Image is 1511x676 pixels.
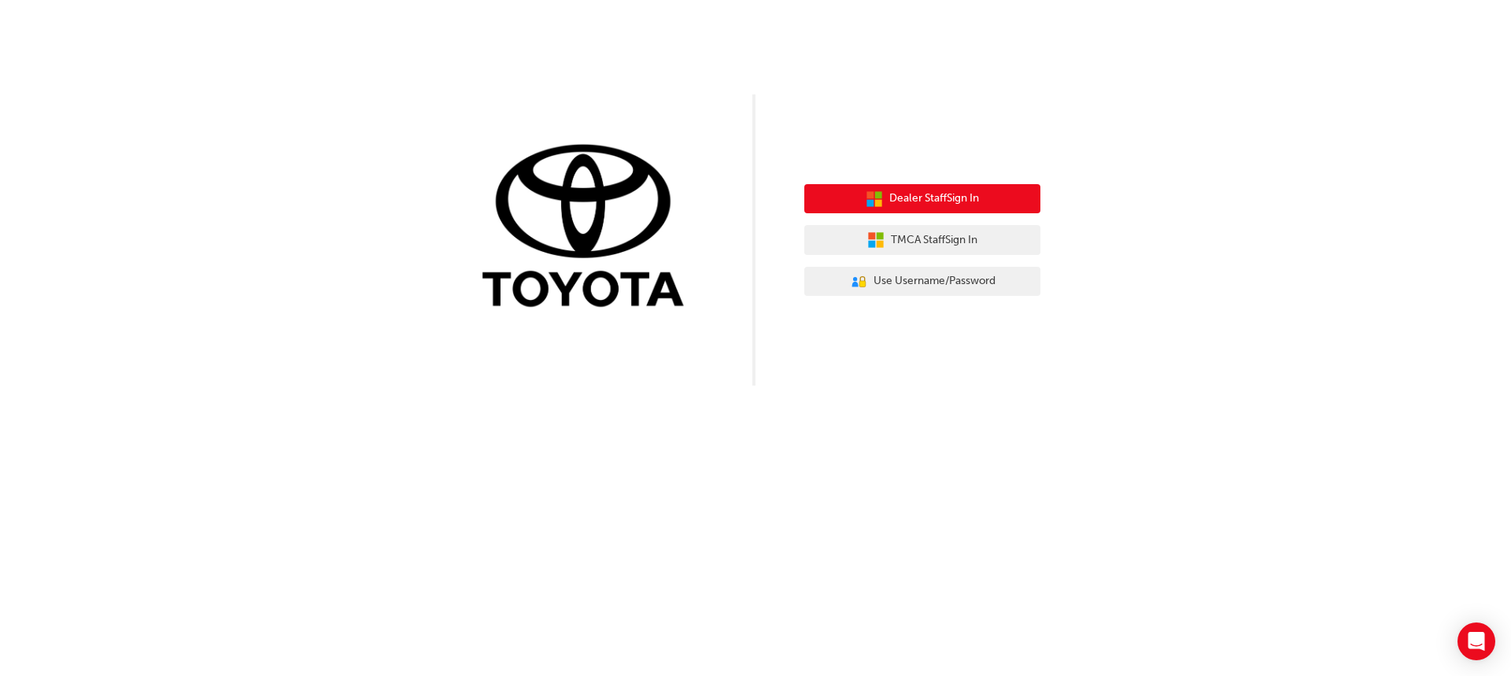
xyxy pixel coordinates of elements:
[804,267,1040,297] button: Use Username/Password
[804,225,1040,255] button: TMCA StaffSign In
[889,190,979,208] span: Dealer Staff Sign In
[891,231,977,249] span: TMCA Staff Sign In
[471,141,707,315] img: Trak
[874,272,996,290] span: Use Username/Password
[1457,622,1495,660] div: Open Intercom Messenger
[804,184,1040,214] button: Dealer StaffSign In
